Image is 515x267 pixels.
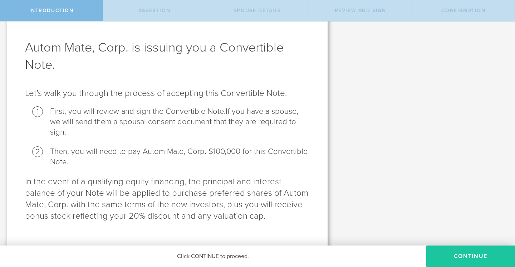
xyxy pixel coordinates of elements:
[25,39,310,73] h1: Autom Mate, Corp. is issuing you a Convertible Note.
[50,146,310,167] li: Then, you will need to pay Autom Mate, Corp. $100,000 for this Convertible Note.
[441,8,486,14] span: Confirmation
[50,106,310,137] li: First, you will review and sign the Convertible Note.
[426,246,515,267] button: Continue
[335,8,386,14] span: Review and Sign
[138,8,170,14] span: Assertion
[25,176,310,222] p: In the event of a qualifying equity financing, the principal and interest balance of your Note wi...
[50,107,298,137] span: If you have a spouse, we will send them a spousal consent document that they are required to sign.
[479,211,515,246] iframe: Chat Widget
[25,88,310,99] p: Let’s walk you through the process of accepting this Convertible Note.
[29,8,74,14] span: Introduction
[234,8,281,14] span: Spouse Details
